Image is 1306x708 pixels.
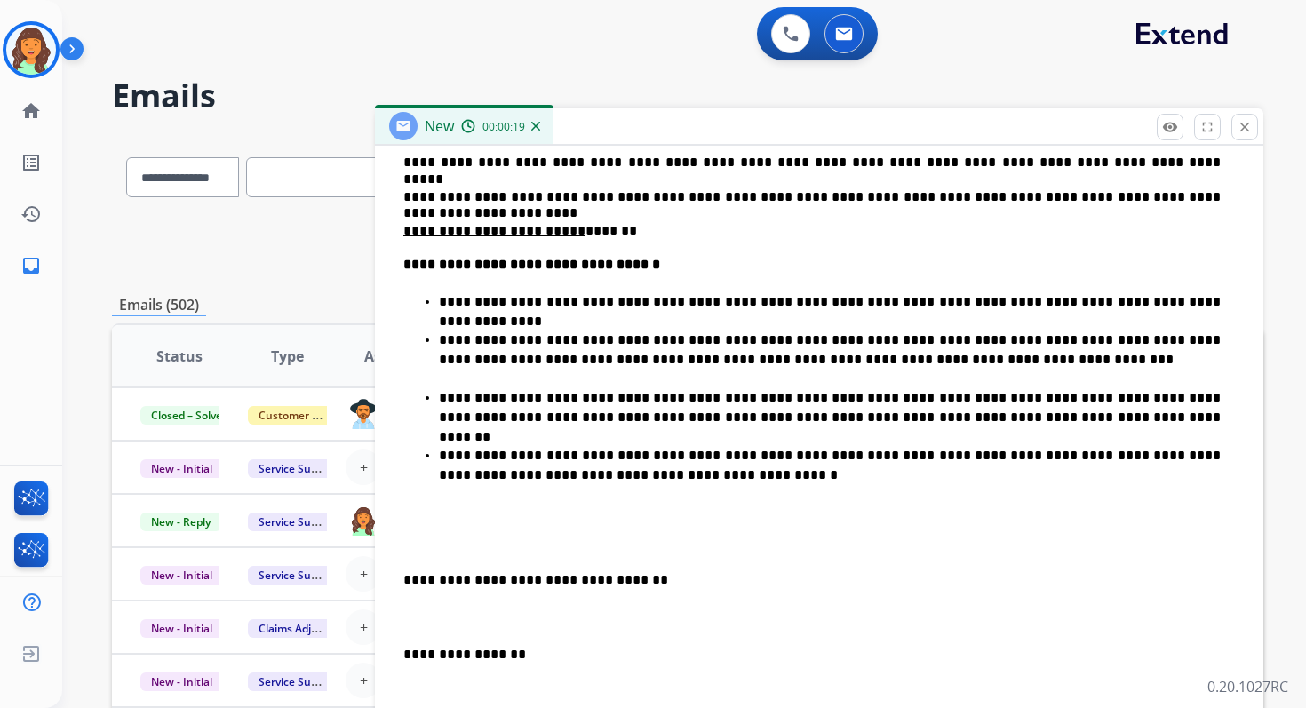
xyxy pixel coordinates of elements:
span: New - Reply [140,513,221,531]
p: Emails (502) [112,294,206,316]
img: avatar [6,25,56,75]
button: + [346,556,381,592]
span: Type [271,346,304,367]
span: Assignee [364,346,426,367]
mat-icon: home [20,100,42,122]
mat-icon: inbox [20,255,42,276]
mat-icon: history [20,203,42,225]
span: New - Initial [140,619,223,638]
img: agent-avatar [349,399,378,429]
span: Service Support [248,672,349,691]
img: agent-avatar [349,505,378,536]
span: Service Support [248,513,349,531]
span: 00:00:19 [482,120,525,134]
span: New - Initial [140,672,223,691]
span: New - Initial [140,566,223,585]
p: 0.20.1027RC [1207,676,1288,697]
button: + [346,663,381,698]
span: + [360,670,368,691]
span: + [360,563,368,585]
span: Service Support [248,459,349,478]
span: Status [156,346,203,367]
span: Claims Adjudication [248,619,370,638]
mat-icon: fullscreen [1199,119,1215,135]
span: Customer Support [248,406,363,425]
mat-icon: close [1237,119,1253,135]
mat-icon: remove_red_eye [1162,119,1178,135]
button: + [346,449,381,485]
span: + [360,617,368,638]
span: Service Support [248,566,349,585]
span: New - Initial [140,459,223,478]
mat-icon: list_alt [20,152,42,173]
span: + [360,457,368,478]
h2: Emails [112,78,1263,114]
button: + [346,609,381,645]
span: New [425,116,454,136]
span: Closed – Solved [140,406,239,425]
